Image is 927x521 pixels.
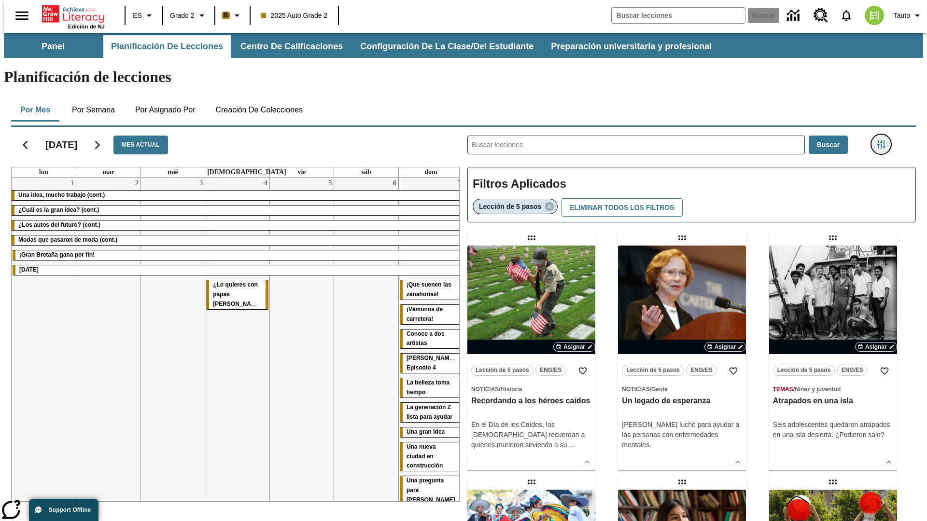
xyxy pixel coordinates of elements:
[471,384,591,394] span: Tema: Noticias/Historia
[334,178,399,510] td: 6 de septiembre de 2025
[49,507,91,513] span: Support Offline
[4,33,923,58] div: Subbarra de navegación
[651,386,668,393] span: Gente
[42,3,105,29] div: Portada
[715,343,736,351] span: Asignar
[206,280,268,309] div: ¿Lo quieres con papas fritas?
[127,98,203,122] button: Por asignado por
[170,11,195,21] span: Grado 2
[295,167,308,177] a: viernes
[834,3,859,28] a: Notificaciones
[407,330,445,347] span: Conoce a dos artistas
[400,354,462,373] div: Elena Menope: Episodio 4
[400,427,462,437] div: Una gran idea
[100,167,116,177] a: martes
[622,384,742,394] span: Tema: Noticias/Gente
[725,362,742,380] button: Añadir a mis Favoritas
[795,386,841,393] span: Niñez y juventud
[391,178,398,189] a: 6 de septiembre de 2025
[524,230,539,246] div: Lección arrastrable: Recordando a los héroes caídos
[359,167,373,177] a: sábado
[769,246,897,470] div: lesson details
[674,230,690,246] div: Lección arrastrable: Un legado de esperanza
[4,35,720,58] div: Subbarra de navegación
[13,133,38,157] button: Regresar
[650,386,651,393] span: /
[37,167,50,177] a: lunes
[11,98,59,122] button: Por mes
[262,178,269,189] a: 4 de septiembre de 2025
[674,474,690,490] div: Lección arrastrable: La historia de los sordos
[13,250,462,260] div: ¡Gran Bretaña gana por fin!
[400,305,462,324] div: ¡Vámonos de carretera!
[837,365,868,376] button: ENG/ES
[407,404,452,420] span: La generación Z lista para ayudar
[400,403,462,422] div: La generación Z lista para ayudar
[140,178,205,510] td: 3 de septiembre de 2025
[773,420,893,440] div: Seis adolescentes quedaron atrapados en una isla desierta. ¿Pudieron salir?
[471,396,591,406] h3: Recordando a los héroes caídos
[479,203,541,210] span: Lección de 5 pasos
[476,365,529,375] span: Lección de 5 pasos
[19,266,39,273] span: Día del Trabajo
[793,386,795,393] span: /
[12,191,463,200] div: Una idea, mucho trabajo (cont.)
[467,167,916,223] div: Filtros Aplicados
[103,35,231,58] button: Planificación de lecciones
[855,342,897,352] button: Asignar Elegir fechas
[501,386,522,393] span: Historia
[468,136,804,154] input: Buscar lecciones
[467,246,595,470] div: lesson details
[773,386,793,393] span: Temas
[842,365,863,375] span: ENG/ES
[18,206,99,213] span: ¿Cuál es la gran idea? (cont.)
[18,221,100,228] span: ¿Los autos del futuro? (cont.)
[574,362,591,380] button: Añadir a mis Favoritas
[471,365,534,376] button: Lección de 5 pasos
[269,178,334,510] td: 5 de septiembre de 2025
[882,455,896,469] button: Ver más
[777,365,831,375] span: Lección de 5 pasos
[456,178,463,189] a: 7 de septiembre de 2025
[205,178,270,510] td: 4 de septiembre de 2025
[398,178,463,510] td: 7 de septiembre de 2025
[128,7,159,24] button: Lenguaje: ES, Selecciona un idioma
[205,167,288,177] a: jueves
[730,455,745,469] button: Ver más
[407,379,449,396] span: La belleza toma tiempo
[208,98,310,122] button: Creación de colecciones
[686,365,717,376] button: ENG/ES
[859,3,890,28] button: Escoja un nuevo avatar
[8,1,36,30] button: Abrir el menú lateral
[473,172,911,196] h2: Filtros Aplicados
[166,7,211,24] button: Grado: Grado 2, Elige un grado
[618,246,746,470] div: lesson details
[407,281,451,298] span: ¡Que suenen las zanahorias!
[133,178,140,189] a: 2 de septiembre de 2025
[5,35,101,58] button: Panel
[569,441,576,449] span: …
[422,167,439,177] a: domingo
[12,178,76,510] td: 1 de septiembre de 2025
[473,199,558,214] div: Eliminar Lección de 5 pasos el ítem seleccionado del filtro
[42,4,105,24] a: Portada
[400,476,462,505] div: Una pregunta para Joplin
[808,2,834,28] a: Centro de recursos, Se abrirá en una pestaña nueva.
[13,265,462,275] div: Día del Trabajo
[825,230,841,246] div: Lección arrastrable: Atrapados en una isla
[626,365,680,375] span: Lección de 5 pasos
[704,342,746,352] button: Asignar Elegir fechas
[553,342,595,352] button: Asignar Elegir fechas
[580,455,594,469] button: Ver más
[876,362,893,380] button: Añadir a mis Favoritas
[540,365,562,375] span: ENG/ES
[865,6,884,25] img: avatar image
[76,178,141,510] td: 2 de septiembre de 2025
[622,396,742,406] h3: Un legado de esperanza
[326,178,334,189] a: 5 de septiembre de 2025
[471,420,591,450] div: En el Día de los Caídos, los [DEMOGRAPHIC_DATA] recuerdan a quienes murieron sirviendo a su
[4,68,923,86] h1: Planificación de lecciones
[407,428,445,435] span: Una gran idea
[400,280,462,300] div: ¡Que suenen las zanahorias!
[400,329,462,349] div: Conoce a dos artistas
